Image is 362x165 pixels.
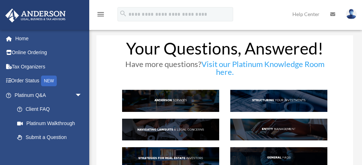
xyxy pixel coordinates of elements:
a: Submit a Question [10,130,93,145]
img: NavLaw_hdr [122,119,219,141]
img: User Pic [346,9,357,19]
div: NEW [41,76,57,86]
a: Visit our Platinum Knowledge Room here. [201,59,325,80]
h1: Your Questions, Answered! [122,40,327,60]
a: Online Ordering [5,46,93,60]
a: Platinum Walkthrough [10,116,93,130]
i: search [119,10,127,17]
i: menu [96,10,105,19]
a: Tax Organizers [5,60,93,74]
img: StructInv_hdr [230,90,327,112]
a: Order StatusNEW [5,74,93,88]
a: Home [5,31,93,46]
span: arrow_drop_down [75,88,89,103]
img: Anderson Advisors Platinum Portal [3,9,68,22]
img: AndServ_hdr [122,90,219,112]
a: Client FAQ [10,102,89,117]
h3: Have more questions? [122,60,327,79]
img: EntManag_hdr [230,119,327,141]
a: Platinum Q&Aarrow_drop_down [5,88,93,102]
a: menu [96,12,105,19]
